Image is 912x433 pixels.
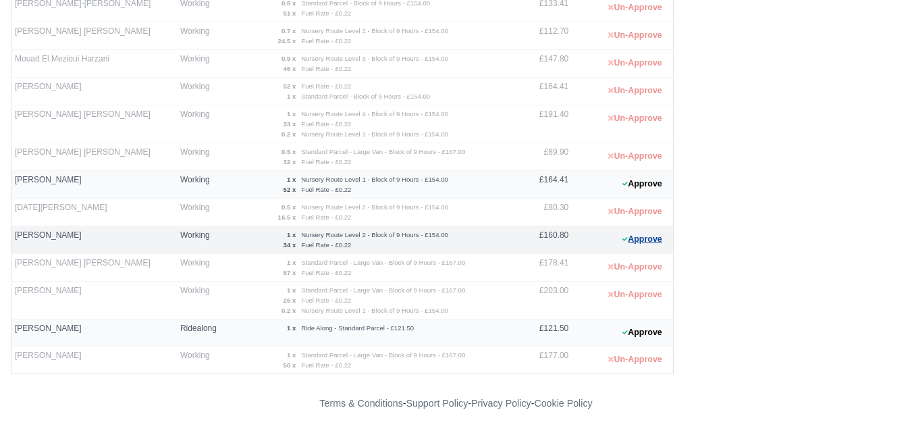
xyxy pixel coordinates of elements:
[301,148,465,155] small: Standard Parcel - Large Van - Block of 9 Hours - £167.00
[301,37,351,45] small: Fuel Rate - £0.22
[301,82,351,90] small: Fuel Rate - £0.22
[287,231,296,238] strong: 1 x
[301,9,351,17] small: Fuel Rate - £0.22
[287,324,296,332] strong: 1 x
[301,213,351,221] small: Fuel Rate - £0.22
[177,22,227,50] td: Working
[301,130,448,138] small: Nursery Route Level 1 - Block of 9 Hours - £154.00
[301,55,448,62] small: Nursery Route Level 3 - Block of 9 Hours - £154.00
[284,158,296,165] strong: 32 x
[615,230,670,249] button: Approve
[534,398,592,409] a: Cookie Policy
[471,398,531,409] a: Privacy Policy
[301,176,448,183] small: Nursery Route Level 1 - Block of 9 Hours - £154.00
[601,350,669,370] button: Un-Approve
[512,78,572,105] td: £164.41
[11,347,177,374] td: [PERSON_NAME]
[601,53,669,73] button: Un-Approve
[301,361,351,369] small: Fuel Rate - £0.22
[512,226,572,254] td: £160.80
[281,307,296,314] strong: 0.2 x
[177,171,227,199] td: Working
[301,241,351,249] small: Fuel Rate - £0.22
[601,81,669,101] button: Un-Approve
[512,105,572,143] td: £191.40
[512,50,572,78] td: £147.80
[512,320,572,347] td: £121.50
[284,297,296,304] strong: 26 x
[301,307,448,314] small: Nursery Route Level 1 - Block of 9 Hours - £154.00
[301,65,351,72] small: Fuel Rate - £0.22
[287,286,296,294] strong: 1 x
[284,186,296,193] strong: 52 x
[287,351,296,359] strong: 1 x
[11,78,177,105] td: [PERSON_NAME]
[284,65,296,72] strong: 46 x
[287,93,296,100] strong: 1 x
[11,254,177,282] td: [PERSON_NAME] [PERSON_NAME]
[11,226,177,254] td: [PERSON_NAME]
[284,361,296,369] strong: 50 x
[512,171,572,199] td: £164.41
[601,257,669,277] button: Un-Approve
[301,297,351,304] small: Fuel Rate - £0.22
[11,143,177,171] td: [PERSON_NAME] [PERSON_NAME]
[301,186,351,193] small: Fuel Rate - £0.22
[615,323,670,342] button: Approve
[301,120,351,128] small: Fuel Rate - £0.22
[278,37,296,45] strong: 24.5 x
[11,105,177,143] td: [PERSON_NAME] [PERSON_NAME]
[301,269,351,276] small: Fuel Rate - £0.22
[284,120,296,128] strong: 33 x
[177,254,227,282] td: Working
[11,320,177,347] td: [PERSON_NAME]
[11,50,177,78] td: Mouad El Mezioui Harzani
[11,22,177,50] td: [PERSON_NAME] [PERSON_NAME]
[512,143,572,171] td: £89.90
[512,254,572,282] td: £178.41
[301,324,414,332] small: Ride Along - Standard Parcel - £121.50
[281,27,296,34] strong: 0.7 x
[601,202,669,222] button: Un-Approve
[601,285,669,305] button: Un-Approve
[301,27,448,34] small: Nursery Route Level 2 - Block of 9 Hours - £154.00
[512,199,572,226] td: £80.30
[406,398,468,409] a: Support Policy
[72,396,841,411] div: - - -
[512,22,572,50] td: £112.70
[177,143,227,171] td: Working
[11,199,177,226] td: [DATE][PERSON_NAME]
[284,82,296,90] strong: 52 x
[284,269,296,276] strong: 57 x
[278,213,296,221] strong: 16.5 x
[301,93,430,100] small: Standard Parcel - Block of 9 Hours - £154.00
[844,368,912,433] iframe: Chat Widget
[512,282,572,320] td: £203.00
[319,398,402,409] a: Terms & Conditions
[301,351,465,359] small: Standard Parcel - Large Van - Block of 9 Hours - £167.00
[284,9,296,17] strong: 51 x
[281,203,296,211] strong: 0.5 x
[301,158,351,165] small: Fuel Rate - £0.22
[615,174,670,194] button: Approve
[281,55,296,62] strong: 0.9 x
[177,347,227,374] td: Working
[177,320,227,347] td: Ridealong
[301,286,465,294] small: Standard Parcel - Large Van - Block of 9 Hours - £167.00
[287,259,296,266] strong: 1 x
[287,176,296,183] strong: 1 x
[601,26,669,45] button: Un-Approve
[601,109,669,128] button: Un-Approve
[177,199,227,226] td: Working
[301,259,465,266] small: Standard Parcel - Large Van - Block of 9 Hours - £167.00
[177,50,227,78] td: Working
[281,130,296,138] strong: 0.2 x
[601,147,669,166] button: Un-Approve
[281,148,296,155] strong: 0.5 x
[284,241,296,249] strong: 34 x
[301,110,448,118] small: Nursery Route Level 4 - Block of 9 Hours - £154.00
[11,171,177,199] td: [PERSON_NAME]
[287,110,296,118] strong: 1 x
[301,203,448,211] small: Nursery Route Level 2 - Block of 9 Hours - £154.00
